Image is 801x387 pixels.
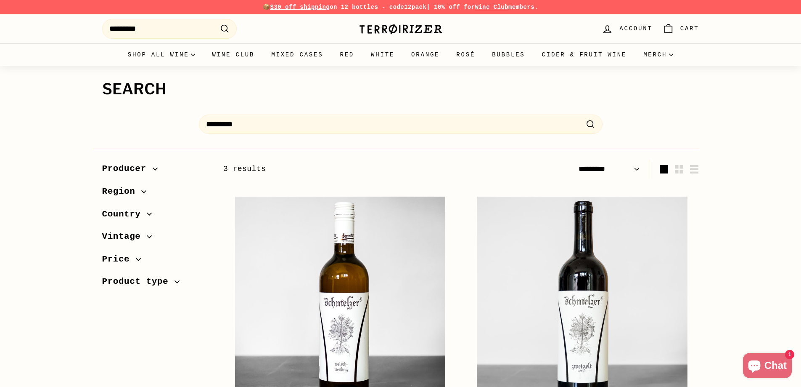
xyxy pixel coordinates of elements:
[475,4,508,11] a: Wine Club
[204,43,263,66] a: Wine Club
[102,275,175,289] span: Product type
[102,252,136,267] span: Price
[102,81,699,98] h1: Search
[404,4,426,11] strong: 12pack
[362,43,403,66] a: White
[619,24,652,33] span: Account
[680,24,699,33] span: Cart
[102,272,210,295] button: Product type
[102,3,699,12] p: 📦 on 12 bottles - code | 10% off for members.
[448,43,484,66] a: Rosé
[102,207,147,222] span: Country
[102,230,147,244] span: Vintage
[534,43,635,66] a: Cider & Fruit Wine
[223,163,461,175] div: 3 results
[658,16,704,41] a: Cart
[102,162,153,176] span: Producer
[635,43,682,66] summary: Merch
[403,43,448,66] a: Orange
[102,184,142,199] span: Region
[85,43,716,66] div: Primary
[263,43,331,66] a: Mixed Cases
[102,227,210,250] button: Vintage
[740,353,794,380] inbox-online-store-chat: Shopify online store chat
[331,43,362,66] a: Red
[484,43,533,66] a: Bubbles
[102,182,210,205] button: Region
[102,250,210,273] button: Price
[102,205,210,228] button: Country
[102,160,210,182] button: Producer
[270,4,330,11] span: $30 off shipping
[119,43,204,66] summary: Shop all wine
[597,16,657,41] a: Account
